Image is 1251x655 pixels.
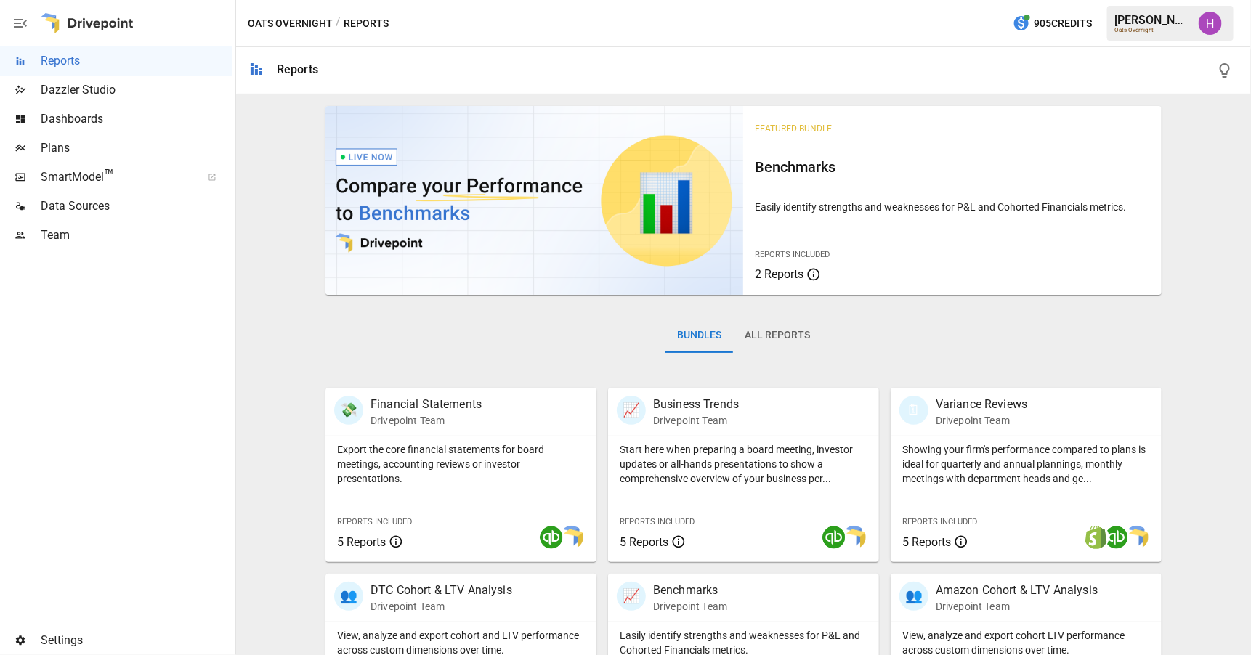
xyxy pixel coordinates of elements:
[665,318,733,353] button: Bundles
[1125,526,1149,549] img: smart model
[653,582,727,599] p: Benchmarks
[337,535,386,549] span: 5 Reports
[936,599,1098,614] p: Drivepoint Team
[41,52,232,70] span: Reports
[1085,526,1108,549] img: shopify
[371,599,512,614] p: Drivepoint Team
[337,442,585,486] p: Export the core financial statements for board meetings, accounting reviews or investor presentat...
[277,62,318,76] div: Reports
[325,106,743,295] img: video thumbnail
[41,198,232,215] span: Data Sources
[560,526,583,549] img: smart model
[936,413,1027,428] p: Drivepoint Team
[41,81,232,99] span: Dazzler Studio
[620,517,695,526] span: Reports Included
[620,535,668,549] span: 5 Reports
[936,582,1098,599] p: Amazon Cohort & LTV Analysis
[936,396,1027,413] p: Variance Reviews
[41,110,232,128] span: Dashboards
[822,526,846,549] img: quickbooks
[1114,27,1190,33] div: Oats Overnight
[41,139,232,157] span: Plans
[334,582,363,611] div: 👥
[617,396,646,425] div: 📈
[371,413,482,428] p: Drivepoint Team
[755,250,830,259] span: Reports Included
[248,15,333,33] button: Oats Overnight
[1007,10,1098,37] button: 905Credits
[733,318,822,353] button: All Reports
[902,535,951,549] span: 5 Reports
[1105,526,1128,549] img: quickbooks
[755,155,1149,179] h6: Benchmarks
[337,517,412,526] span: Reports Included
[653,396,739,413] p: Business Trends
[902,442,1150,486] p: Showing your firm's performance compared to plans is ideal for quarterly and annual plannings, mo...
[371,396,482,413] p: Financial Statements
[41,227,232,244] span: Team
[617,582,646,611] div: 📈
[755,267,803,281] span: 2 Reports
[336,15,341,33] div: /
[1190,3,1231,44] button: Harry Antonio
[1114,13,1190,27] div: [PERSON_NAME]
[41,632,232,649] span: Settings
[899,582,928,611] div: 👥
[843,526,866,549] img: smart model
[334,396,363,425] div: 💸
[1034,15,1092,33] span: 905 Credits
[755,123,832,134] span: Featured Bundle
[41,168,192,186] span: SmartModel
[620,442,867,486] p: Start here when preparing a board meeting, investor updates or all-hands presentations to show a ...
[1199,12,1222,35] img: Harry Antonio
[104,166,114,184] span: ™
[653,599,727,614] p: Drivepoint Team
[653,413,739,428] p: Drivepoint Team
[371,582,512,599] p: DTC Cohort & LTV Analysis
[755,200,1149,214] p: Easily identify strengths and weaknesses for P&L and Cohorted Financials metrics.
[899,396,928,425] div: 🗓
[540,526,563,549] img: quickbooks
[902,517,977,526] span: Reports Included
